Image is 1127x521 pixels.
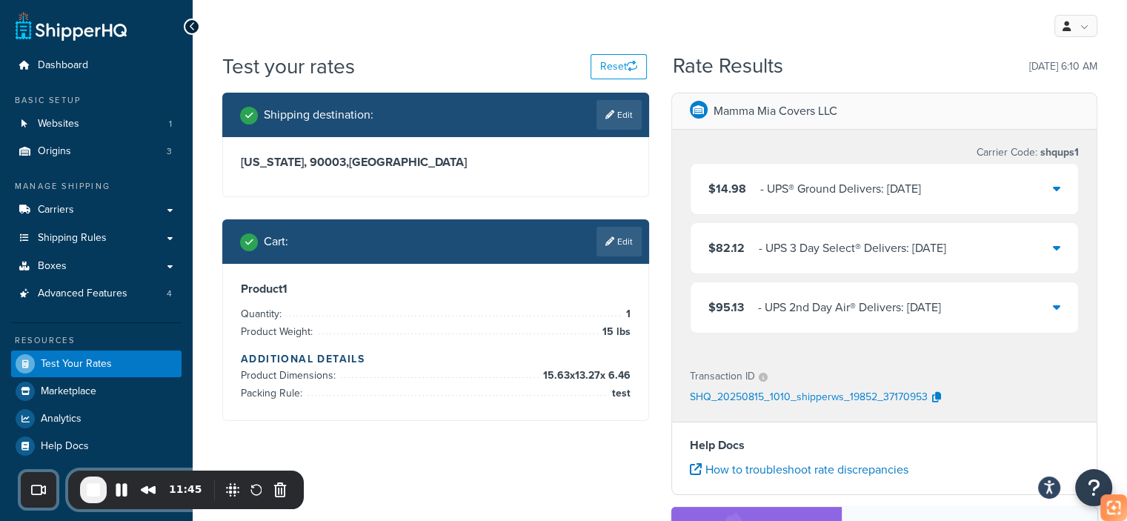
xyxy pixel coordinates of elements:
li: Websites [11,110,182,138]
h2: Rate Results [673,55,783,78]
li: Advanced Features [11,280,182,308]
a: Advanced Features4 [11,280,182,308]
a: Dashboard [11,52,182,79]
a: Help Docs [11,433,182,459]
p: Carrier Code: [977,142,1079,163]
span: Origins [38,145,71,158]
button: Reset [591,54,647,79]
span: Help Docs [41,440,89,453]
span: 15.63 x 13.27 x 6.46 [539,367,631,385]
span: 3 [167,145,172,158]
a: Shipping Rules [11,225,182,252]
p: SHQ_20250815_1010_shipperws_19852_37170953 [690,387,928,409]
a: How to troubleshoot rate discrepancies [690,461,908,478]
span: 15 lbs [599,323,631,341]
a: Analytics [11,405,182,432]
h3: [US_STATE], 90003 , [GEOGRAPHIC_DATA] [241,155,631,170]
h3: Product 1 [241,282,631,296]
div: ‌‌‍‍ - UPS 2nd Day Air® Delivers: [DATE] [758,297,941,318]
div: Basic Setup [11,94,182,107]
span: shqups1 [1037,145,1079,160]
span: Carriers [38,204,74,216]
span: Boxes [38,260,67,273]
div: Resources [11,334,182,347]
span: Advanced Features [38,288,127,300]
a: Edit [596,100,642,130]
a: Edit [596,227,642,256]
span: Packing Rule: [241,385,306,401]
a: Test Your Rates [11,351,182,377]
span: $95.13 [708,299,744,316]
a: Websites1 [11,110,182,138]
span: 1 [622,305,631,323]
li: Origins [11,138,182,165]
h1: Test your rates [222,52,355,81]
span: Analytics [41,413,82,425]
div: Manage Shipping [11,180,182,193]
p: [DATE] 6:10 AM [1029,56,1097,77]
p: Mamma Mia Covers LLC [714,101,837,122]
p: Transaction ID [690,366,755,387]
h4: Additional Details [241,351,631,367]
button: Open Resource Center [1075,469,1112,506]
span: Product Dimensions: [241,368,339,383]
span: 4 [167,288,172,300]
span: Shipping Rules [38,232,107,245]
span: Test Your Rates [41,358,112,371]
a: Carriers [11,196,182,224]
div: ‌‌‍‍ - UPS 3 Day Select® Delivers: [DATE] [759,238,946,259]
span: Quantity: [241,306,285,322]
span: $82.12 [708,239,745,256]
a: Origins3 [11,138,182,165]
span: Product Weight: [241,324,316,339]
span: Marketplace [41,385,96,398]
span: test [608,385,631,402]
span: Websites [38,118,79,130]
h4: Help Docs [690,437,1080,454]
a: Marketplace [11,378,182,405]
h2: Shipping destination : [264,108,373,122]
span: 1 [169,118,172,130]
a: Boxes [11,253,182,280]
span: Dashboard [38,59,88,72]
div: ‌‌‍‍ - UPS® Ground Delivers: [DATE] [760,179,921,199]
h2: Cart : [264,235,288,248]
span: $14.98 [708,180,746,197]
